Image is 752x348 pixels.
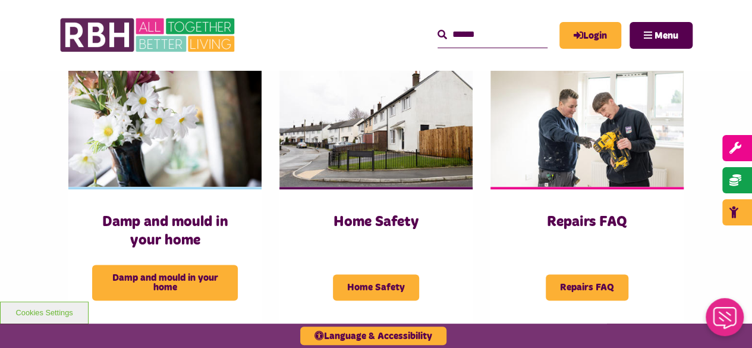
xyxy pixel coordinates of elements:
img: SAZMEDIA RBH 23FEB2024 77 [490,65,684,186]
a: MyRBH [559,22,621,49]
a: Damp and mould in your home Damp and mould in your home [68,65,262,324]
iframe: Netcall Web Assistant for live chat [698,294,752,348]
input: Search [438,22,548,48]
h3: Damp and mould in your home [92,213,238,250]
h3: Repairs FAQ [514,213,660,231]
img: SAZMEDIA RBH 22FEB24 103 [279,65,473,186]
button: Navigation [630,22,693,49]
img: Flowers on window sill [68,65,262,186]
a: Home Safety Home Safety [279,65,473,324]
span: Damp and mould in your home [92,265,238,300]
h3: Home Safety [303,213,449,231]
a: Repairs FAQ Repairs FAQ [490,65,684,324]
span: Menu [655,31,678,40]
span: Home Safety [333,274,419,300]
img: RBH [59,12,238,58]
button: Language & Accessibility [300,327,446,345]
span: Repairs FAQ [546,274,628,300]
